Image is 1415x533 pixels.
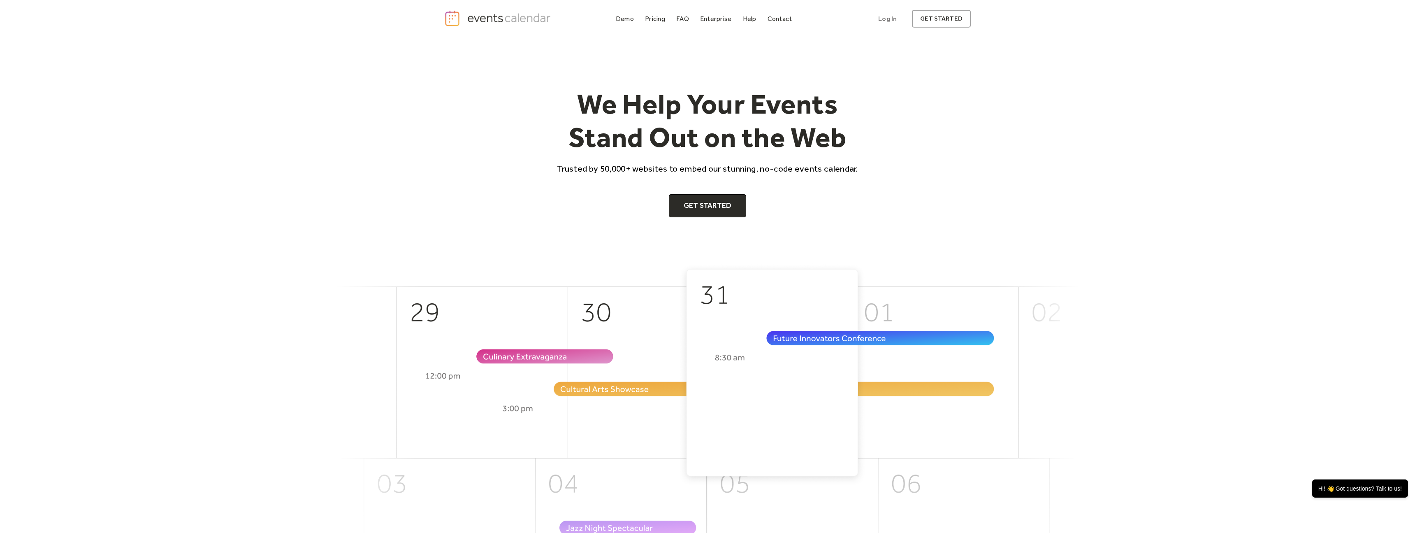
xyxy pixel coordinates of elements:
a: home [444,10,553,27]
div: Pricing [645,16,665,21]
p: Trusted by 50,000+ websites to embed our stunning, no-code events calendar. [550,163,865,175]
a: Pricing [642,13,668,24]
div: Demo [616,16,634,21]
h1: We Help Your Events Stand Out on the Web [550,87,865,154]
a: FAQ [673,13,692,24]
div: Enterprise [700,16,731,21]
a: Get Started [669,194,747,217]
a: Help [740,13,760,24]
div: Help [743,16,756,21]
a: get started [912,10,971,28]
a: Enterprise [697,13,735,24]
a: Demo [612,13,637,24]
a: Log In [870,10,905,28]
div: Contact [768,16,792,21]
a: Contact [764,13,796,24]
div: FAQ [676,16,689,21]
